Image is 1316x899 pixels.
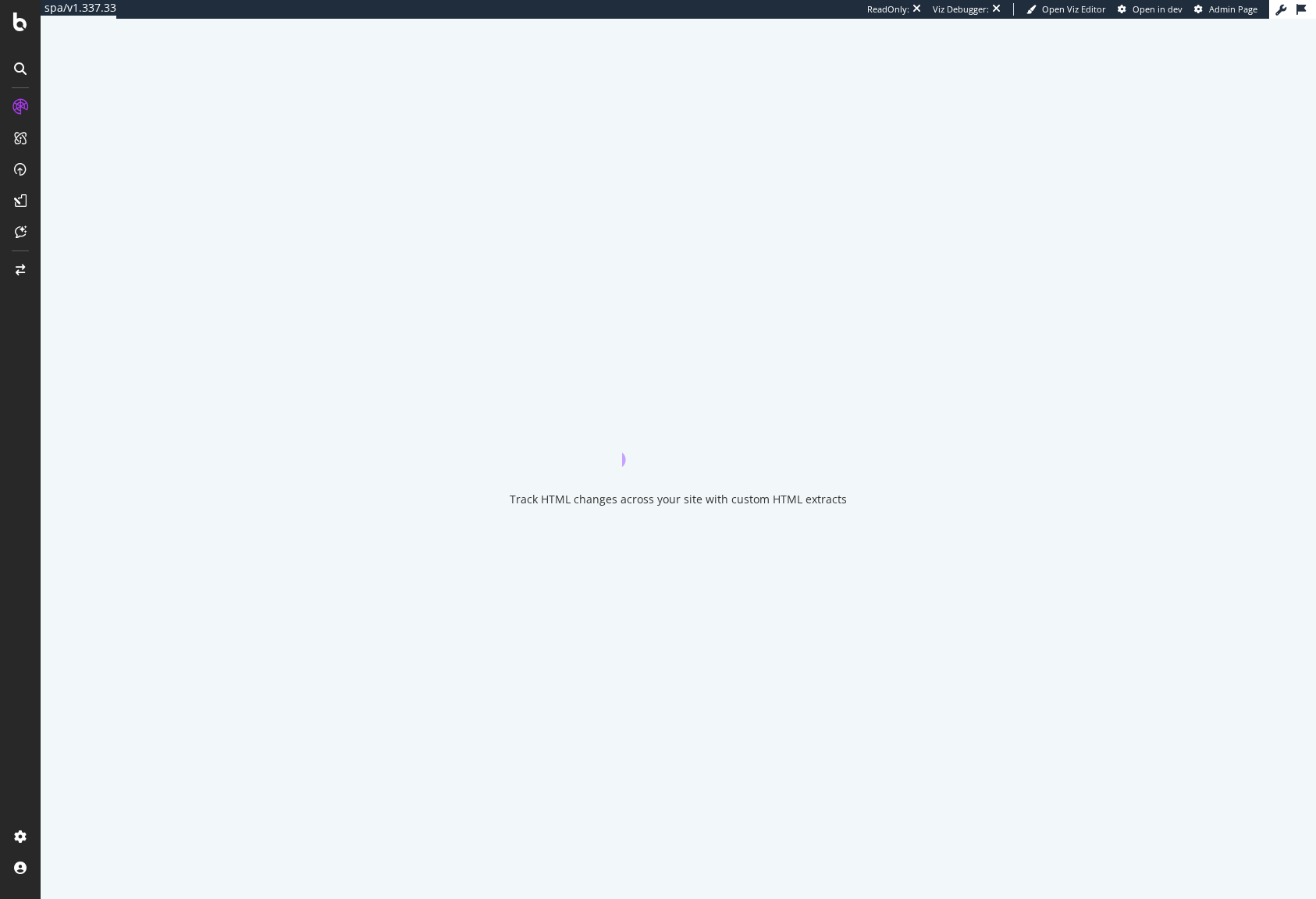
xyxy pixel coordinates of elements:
[867,3,909,16] div: ReadOnly:
[1194,3,1257,16] a: Admin Page
[510,492,847,507] div: Track HTML changes across your site with custom HTML extracts
[622,410,734,467] div: animation
[1042,3,1106,15] span: Open Viz Editor
[1118,3,1183,16] a: Open in dev
[933,3,989,16] div: Viz Debugger:
[1026,3,1106,16] a: Open Viz Editor
[1133,3,1183,15] span: Open in dev
[1209,3,1257,15] span: Admin Page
